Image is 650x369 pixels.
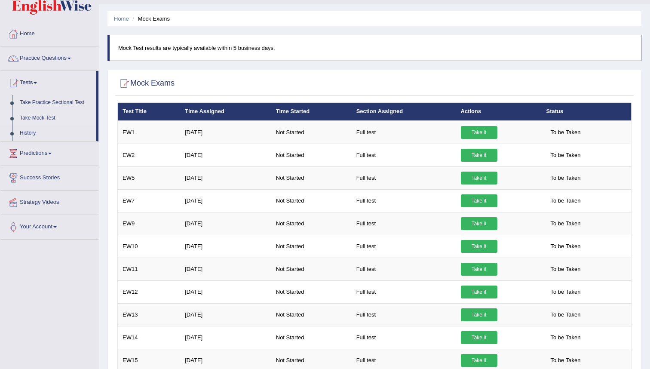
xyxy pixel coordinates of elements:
[461,194,497,207] a: Take it
[546,240,585,253] span: To be Taken
[271,189,352,212] td: Not Started
[118,166,181,189] td: EW5
[180,326,271,349] td: [DATE]
[271,280,352,303] td: Not Started
[16,111,96,126] a: Take Mock Test
[271,212,352,235] td: Not Started
[0,22,98,43] a: Home
[546,217,585,230] span: To be Taken
[546,331,585,344] span: To be Taken
[118,280,181,303] td: EW12
[546,149,585,162] span: To be Taken
[16,126,96,141] a: History
[118,103,181,121] th: Test Title
[352,189,456,212] td: Full test
[352,235,456,258] td: Full test
[271,166,352,189] td: Not Started
[461,286,497,298] a: Take it
[546,126,585,139] span: To be Taken
[180,103,271,121] th: Time Assigned
[118,258,181,280] td: EW11
[118,44,632,52] p: Mock Test results are typically available within 5 business days.
[546,194,585,207] span: To be Taken
[271,326,352,349] td: Not Started
[118,189,181,212] td: EW7
[546,354,585,367] span: To be Taken
[461,331,497,344] a: Take it
[16,95,96,111] a: Take Practice Sectional Test
[114,15,129,22] a: Home
[352,166,456,189] td: Full test
[118,144,181,166] td: EW2
[118,121,181,144] td: EW1
[271,121,352,144] td: Not Started
[352,144,456,166] td: Full test
[352,326,456,349] td: Full test
[180,212,271,235] td: [DATE]
[271,235,352,258] td: Not Started
[180,280,271,303] td: [DATE]
[546,172,585,184] span: To be Taken
[118,303,181,326] td: EW13
[352,303,456,326] td: Full test
[0,166,98,188] a: Success Stories
[542,103,632,121] th: Status
[271,103,352,121] th: Time Started
[461,263,497,276] a: Take it
[117,77,175,90] h2: Mock Exams
[180,144,271,166] td: [DATE]
[130,15,170,23] li: Mock Exams
[461,240,497,253] a: Take it
[352,121,456,144] td: Full test
[271,258,352,280] td: Not Started
[461,354,497,367] a: Take it
[352,280,456,303] td: Full test
[180,258,271,280] td: [DATE]
[180,303,271,326] td: [DATE]
[180,235,271,258] td: [DATE]
[352,258,456,280] td: Full test
[0,71,96,92] a: Tests
[180,189,271,212] td: [DATE]
[118,212,181,235] td: EW9
[546,263,585,276] span: To be Taken
[118,326,181,349] td: EW14
[180,121,271,144] td: [DATE]
[461,172,497,184] a: Take it
[456,103,542,121] th: Actions
[352,212,456,235] td: Full test
[546,308,585,321] span: To be Taken
[461,217,497,230] a: Take it
[0,46,98,68] a: Practice Questions
[461,126,497,139] a: Take it
[0,215,98,237] a: Your Account
[271,303,352,326] td: Not Started
[180,166,271,189] td: [DATE]
[271,144,352,166] td: Not Started
[0,141,98,163] a: Predictions
[546,286,585,298] span: To be Taken
[118,235,181,258] td: EW10
[461,149,497,162] a: Take it
[461,308,497,321] a: Take it
[352,103,456,121] th: Section Assigned
[0,191,98,212] a: Strategy Videos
